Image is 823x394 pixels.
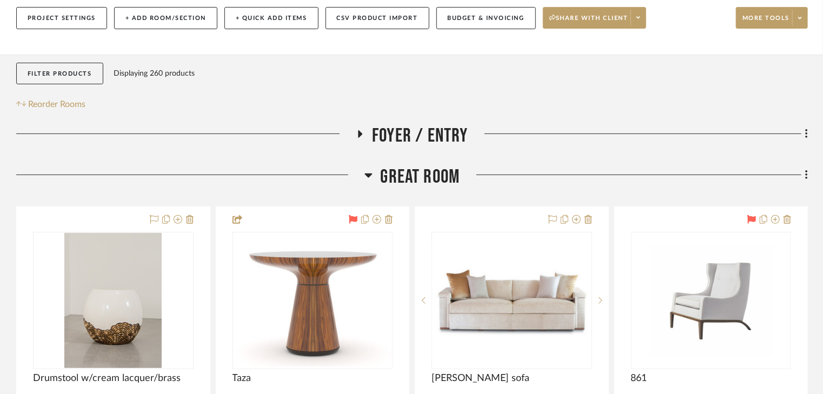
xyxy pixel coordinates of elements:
div: Displaying 260 products [114,63,195,84]
button: Filter Products [16,63,103,85]
span: 861 [631,372,647,384]
span: [PERSON_NAME] sofa [432,372,529,384]
span: Taza [233,372,251,384]
span: Reorder Rooms [29,98,86,111]
span: More tools [742,14,789,30]
span: Drumstool w/cream lacquer/brass [33,372,181,384]
img: Taza [234,235,392,366]
img: Drumstool w/cream lacquer/brass [64,233,162,368]
button: Budget & Invoicing [436,7,536,29]
img: Newman sofa [433,266,591,336]
img: 861 [632,244,791,357]
span: Foyer / Entry [372,124,468,148]
div: 0 [432,232,592,369]
button: Share with client [543,7,647,29]
button: + Add Room/Section [114,7,217,29]
span: Great Room [381,165,460,189]
button: + Quick Add Items [224,7,318,29]
button: More tools [736,7,808,29]
button: CSV Product Import [326,7,429,29]
button: Reorder Rooms [16,98,86,111]
span: Share with client [549,14,628,30]
button: Project Settings [16,7,107,29]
